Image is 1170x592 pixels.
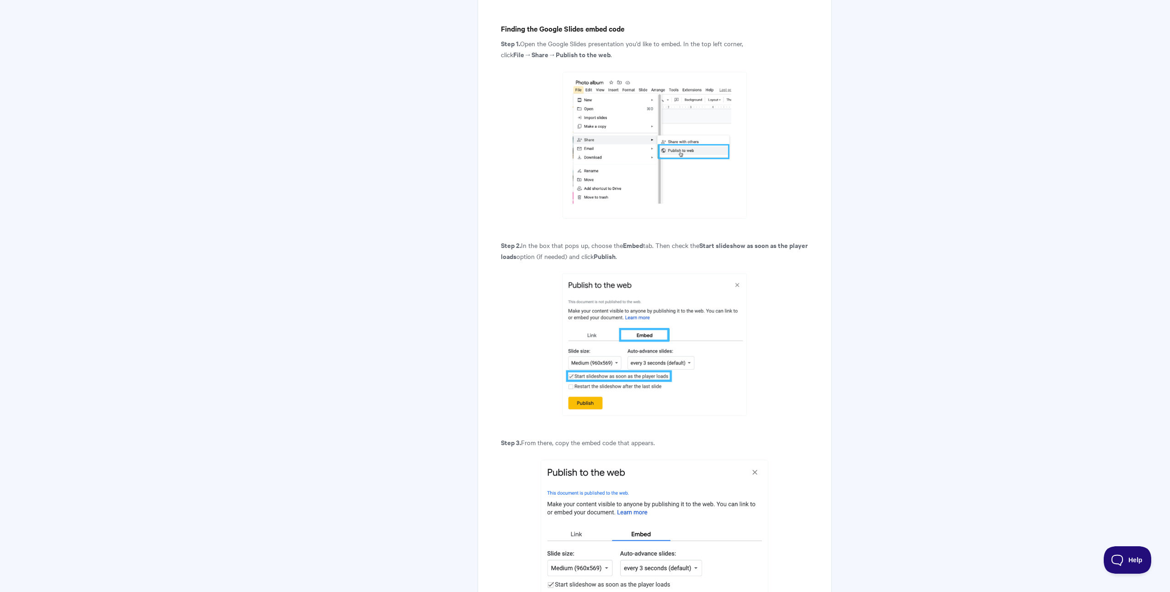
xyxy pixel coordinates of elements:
strong: Step 3. [501,437,521,447]
p: In the box that pops up, choose the tab. Then check the option (if needed) and click . [501,240,808,262]
p: From there, copy the embed code that appears. [501,437,808,448]
img: file-MQppYXBe1J.png [563,72,747,219]
strong: Publish to the web [556,49,611,59]
strong: Embed [623,240,643,250]
img: file-ScApuJwSML.png [562,274,747,416]
strong: File [513,49,524,59]
strong: Share [532,49,548,59]
iframe: Toggle Customer Support [1104,546,1152,574]
strong: Step 1. [501,38,520,48]
strong: Publish [594,251,616,261]
p: Open the Google Slides presentation you'd like to embed. In the top left corner, click → → . [501,38,808,60]
h4: Finding the Google Slides embed code [501,23,808,34]
strong: Step 2. [501,240,521,250]
strong: Start slideshow as soon as the player loads [501,240,808,261]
